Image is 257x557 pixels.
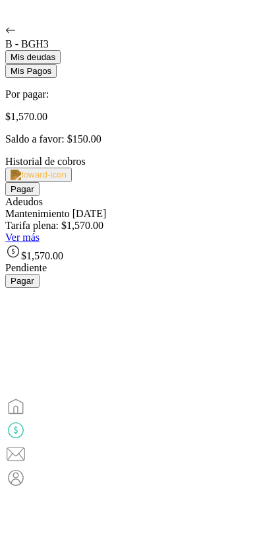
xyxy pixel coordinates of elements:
div: mantenimiento [DATE] [5,208,252,220]
img: dollar-icon [5,244,21,259]
img: foward-icon [11,170,67,180]
svg: arrow left [5,25,16,36]
span: Pagar [11,276,34,286]
p: Por pagar: [5,88,252,100]
button: Mis deudas [5,50,61,64]
img: navbar-message.svg [5,443,26,465]
div: $1,570.00 [5,111,252,123]
button: Pagar [5,274,40,288]
div: Adeudos [5,196,252,208]
span: Pagar [11,184,34,194]
button: Mis Pagos [5,64,57,78]
span: Mis Pagos [11,66,51,76]
button: Pagar [5,182,40,196]
div: Tarifa plena: $1,570.00 [5,220,252,232]
p: Saldo a favor: $150.00 [5,133,252,145]
a: Ver más [5,232,40,243]
span: Pendiente [5,262,47,273]
img: navbar-home.svg [5,396,26,417]
div: $1,570.00 [5,244,252,262]
img: navbar-user.svg [5,467,26,488]
img: navbar-charges-active.svg [5,420,26,441]
span: Mis deudas [11,52,55,62]
div: B - BGH3 [5,38,252,50]
div: Historial de cobros [5,156,252,168]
